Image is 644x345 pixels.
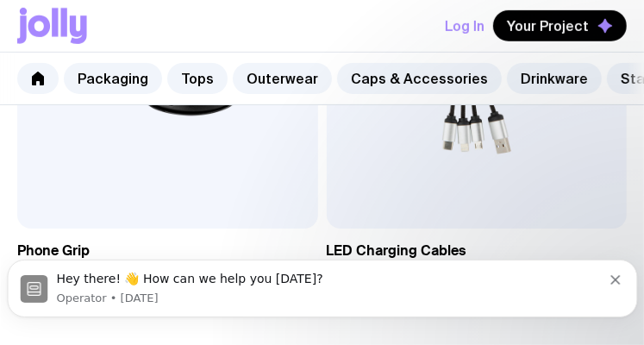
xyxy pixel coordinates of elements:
a: Caps & Accessories [337,63,502,94]
a: Outerwear [233,63,332,94]
button: Dismiss notification [610,36,624,50]
a: Packaging [64,63,162,94]
span: Your Project [507,17,589,34]
a: Tops [167,63,228,94]
a: LED Charging CablesFrom$10.50 [327,229,628,304]
div: Message content [56,36,610,53]
div: Hey there! 👋 How can we help you [DATE]? [56,36,610,53]
a: Drinkware [507,63,602,94]
a: Phone GripFrom$1.50 [17,229,318,304]
button: Your Project [493,10,627,41]
img: Profile image for Operator [20,41,47,68]
button: Log In [445,10,485,41]
div: message notification from Operator, 4d ago. Hey there! 👋 How can we help you today? [7,25,637,83]
p: Message from Operator, sent 4d ago [56,56,610,72]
